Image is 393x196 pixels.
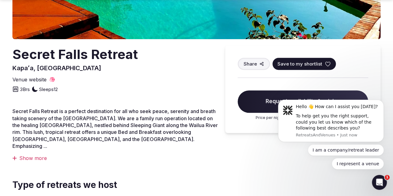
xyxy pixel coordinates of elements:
[272,58,336,70] button: Save to my shortlist
[20,86,30,93] span: 3 Brs
[12,76,47,83] span: Venue website
[372,175,387,190] iframe: Intercom live chat
[12,76,55,83] a: Venue website
[12,45,138,64] h2: Secret Falls Retreat
[244,61,257,67] span: Share
[238,115,368,121] p: Price per night includes VAT and all applicable fees
[39,86,58,93] span: Sleeps 12
[238,90,368,113] span: Request availability & pricing
[238,58,270,70] button: Share
[12,155,218,162] div: Show more
[385,175,390,180] span: 1
[12,64,101,72] span: Kapaʻa, [GEOGRAPHIC_DATA]
[12,179,117,191] span: Type of retreats we host
[277,61,322,67] span: Save to my shortlist
[269,93,393,193] iframe: Intercom notifications message
[12,108,218,149] span: Secret Falls Retreat is a perfect destination for all who seek peace, serenity and breath taking ...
